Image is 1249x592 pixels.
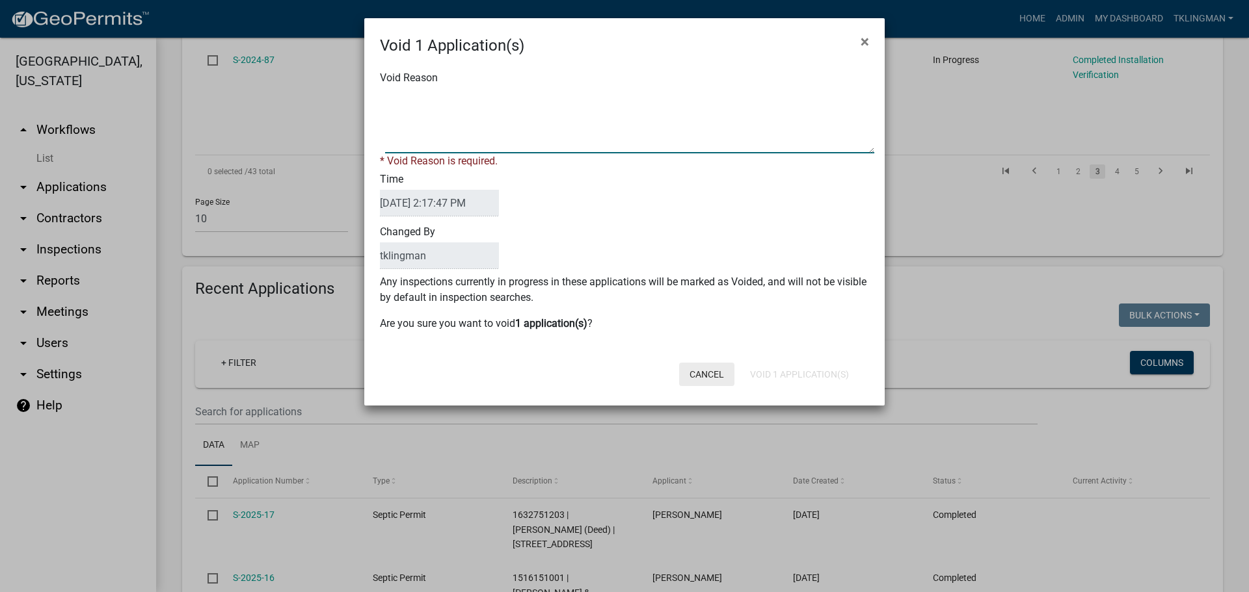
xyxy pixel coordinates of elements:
label: Time [380,174,499,216]
h4: Void 1 Application(s) [380,34,524,57]
div: * Void Reason is required. [380,153,869,169]
button: Close [850,23,880,60]
b: 1 application(s) [515,317,587,329]
input: DateTime [380,190,499,216]
p: Are you sure you want to void ? [380,316,869,331]
button: Void 1 Application(s) [740,363,859,386]
input: BulkActionUser [380,242,499,269]
p: Any inspections currently in progress in these applications will be marked as Voided, and will no... [380,274,869,305]
button: Cancel [679,363,734,386]
label: Changed By [380,227,499,269]
textarea: Void Reason [385,88,874,153]
label: Void Reason [380,73,438,83]
span: × [861,32,869,51]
